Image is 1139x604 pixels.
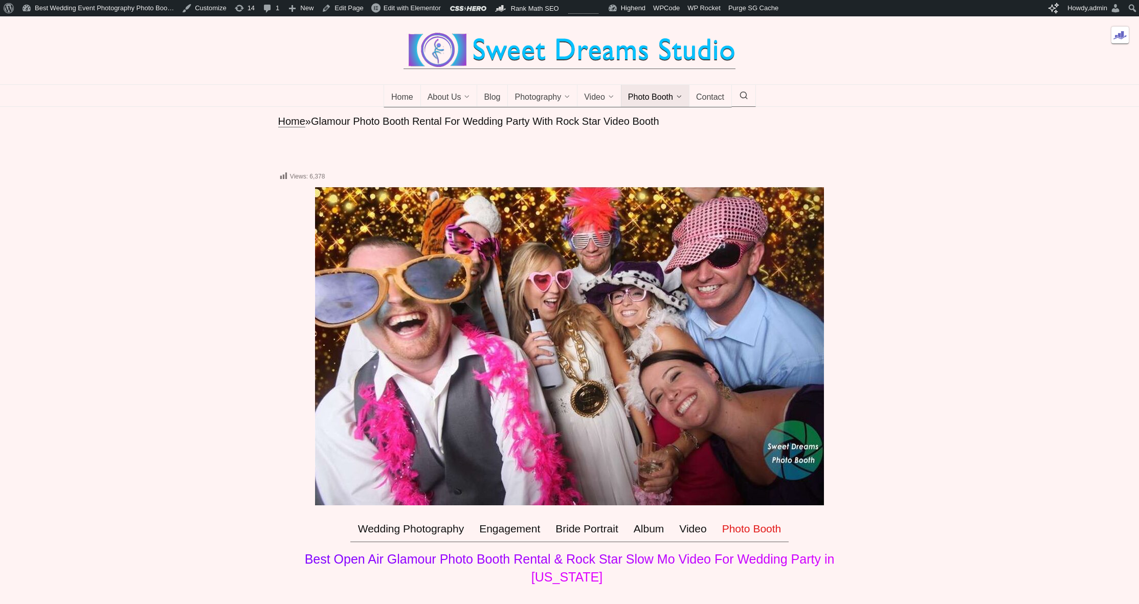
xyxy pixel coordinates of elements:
[420,85,478,107] a: About Us
[404,32,735,69] img: Best Wedding Event Photography Photo Booth Videography NJ NY
[305,116,311,127] span: »
[309,173,325,180] span: 6,378
[628,93,673,103] span: Photo Booth
[384,85,421,107] a: Home
[391,93,413,103] span: Home
[305,552,835,584] span: Best Open Air Glamour Photo Booth Rental & Rock Star Slow Mo Video For Wedding Party in [US_STATE]
[584,93,605,103] span: Video
[577,85,621,107] a: Video
[290,173,308,180] span: Views:
[278,116,305,127] a: Home
[350,516,472,542] a: Wedding Photography
[311,116,659,127] span: Glamour Photo Booth Rental For Wedding Party With Rock Star Video Booth
[477,85,508,107] a: Blog
[472,516,548,542] a: Engagement
[548,516,626,542] a: Bride Portrait
[621,85,689,107] a: Photo Booth
[315,187,824,505] img: photo booth wedding party rental entertainment reception new jersey new york city
[507,85,577,107] a: Photography
[428,93,461,103] span: About Us
[515,93,561,103] span: Photography
[696,93,724,103] span: Contact
[511,5,559,12] span: Rank Math SEO
[384,4,441,12] span: Edit with Elementor
[484,93,500,103] span: Blog
[689,85,732,107] a: Contact
[626,516,672,542] a: Album
[714,516,789,542] a: Photo Booth
[1089,4,1107,12] span: admin
[278,115,861,128] nav: breadcrumbs
[672,516,714,542] a: Video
